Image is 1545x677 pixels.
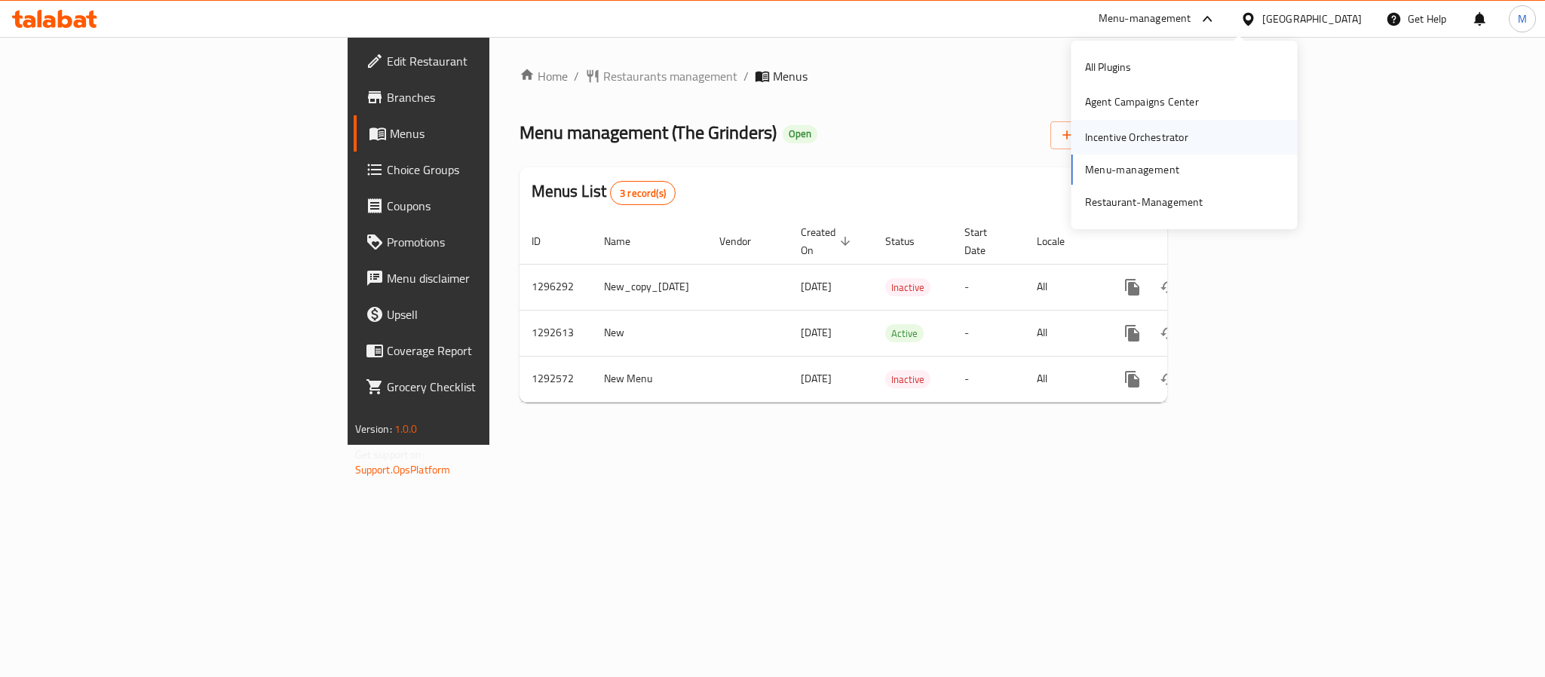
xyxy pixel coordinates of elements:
a: Support.OpsPlatform [355,460,451,479]
h2: Menus List [532,180,676,205]
a: Upsell [354,296,605,332]
a: Choice Groups [354,152,605,188]
span: Created On [801,223,855,259]
div: All Plugins [1085,59,1132,75]
div: Restaurant-Management [1085,194,1203,210]
button: more [1114,315,1151,351]
span: Menu management ( The Grinders ) [520,115,777,149]
a: Promotions [354,224,605,260]
span: Inactive [885,279,930,296]
span: Add New Menu [1062,126,1155,145]
td: All [1025,356,1102,402]
button: more [1114,269,1151,305]
span: 1.0.0 [394,419,418,439]
button: Change Status [1151,315,1187,351]
span: ID [532,232,560,250]
span: Coupons [387,197,593,215]
td: All [1025,310,1102,356]
button: Add New Menu [1050,121,1167,149]
span: Start Date [964,223,1007,259]
a: Grocery Checklist [354,369,605,405]
span: Branches [387,88,593,106]
span: Restaurants management [603,67,737,85]
span: Promotions [387,233,593,251]
span: Coverage Report [387,342,593,360]
a: Menu disclaimer [354,260,605,296]
span: Locale [1037,232,1084,250]
a: Edit Restaurant [354,43,605,79]
td: - [952,310,1025,356]
button: Change Status [1151,361,1187,397]
table: enhanced table [520,219,1271,403]
a: Coupons [354,188,605,224]
span: Menus [773,67,808,85]
th: Actions [1102,219,1271,265]
span: [DATE] [801,323,832,342]
span: Inactive [885,371,930,388]
div: [GEOGRAPHIC_DATA] [1262,11,1362,27]
div: Inactive [885,278,930,296]
a: Coverage Report [354,332,605,369]
span: Upsell [387,305,593,323]
span: Name [604,232,650,250]
div: Agent Campaigns Center [1085,93,1199,110]
span: Version: [355,419,392,439]
span: [DATE] [801,369,832,388]
a: Restaurants management [585,67,737,85]
span: [DATE] [801,277,832,296]
span: Grocery Checklist [387,378,593,396]
span: Menus [390,124,593,142]
button: Change Status [1151,269,1187,305]
span: Status [885,232,934,250]
span: Open [783,127,817,140]
span: Get support on: [355,445,425,464]
span: 3 record(s) [611,186,675,201]
button: more [1114,361,1151,397]
div: Total records count [610,181,676,205]
td: New_copy_[DATE] [592,264,707,310]
div: Menu-management [1099,10,1191,28]
nav: breadcrumb [520,67,1168,85]
span: M [1518,11,1527,27]
div: Active [885,324,924,342]
td: All [1025,264,1102,310]
td: New Menu [592,356,707,402]
td: New [592,310,707,356]
span: Edit Restaurant [387,52,593,70]
td: - [952,264,1025,310]
li: / [743,67,749,85]
a: Branches [354,79,605,115]
td: - [952,356,1025,402]
div: Incentive Orchestrator [1085,129,1188,146]
span: Active [885,325,924,342]
span: Menu disclaimer [387,269,593,287]
span: Vendor [719,232,771,250]
a: Menus [354,115,605,152]
div: Inactive [885,370,930,388]
span: Choice Groups [387,161,593,179]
